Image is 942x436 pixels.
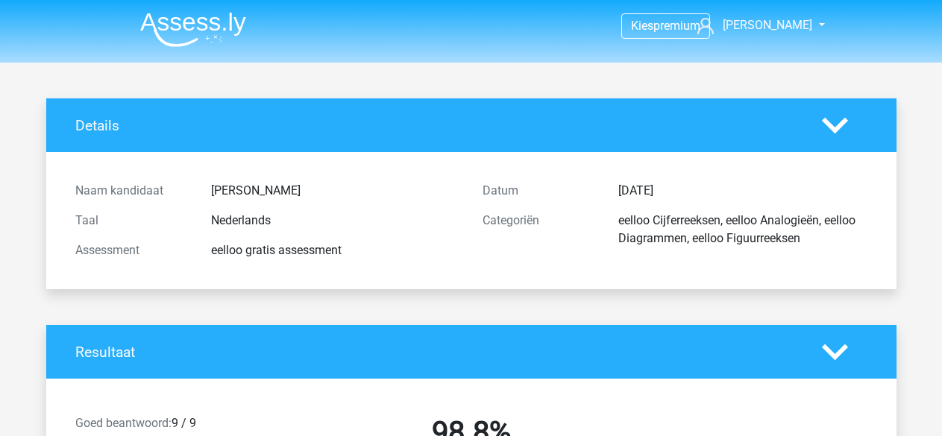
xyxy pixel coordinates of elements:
div: [DATE] [607,182,879,200]
div: Assessment [64,241,200,259]
span: Kies [631,19,653,33]
img: Assessly [140,12,246,47]
div: Datum [471,182,607,200]
span: Goed beantwoord: [75,416,172,430]
div: Naam kandidaat [64,182,200,200]
a: [PERSON_NAME] [691,16,814,34]
div: Taal [64,212,200,230]
div: eelloo gratis assessment [200,241,471,259]
div: [PERSON_NAME] [200,182,471,200]
h4: Resultaat [75,344,800,361]
div: eelloo Cijferreeksen, eelloo Analogieën, eelloo Diagrammen, eelloo Figuurreeksen [607,212,879,247]
span: premium [653,19,700,33]
span: [PERSON_NAME] [723,18,812,32]
div: Nederlands [200,212,471,230]
div: Categoriën [471,212,607,247]
a: Kiespremium [622,16,709,36]
h4: Details [75,117,800,134]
